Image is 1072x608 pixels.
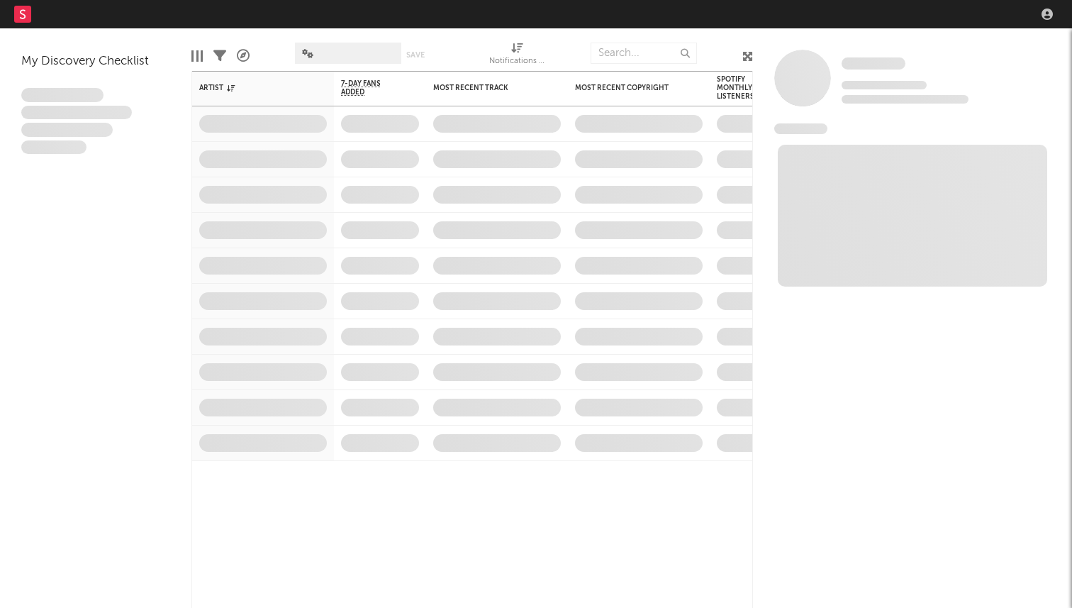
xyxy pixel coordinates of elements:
div: A&R Pipeline [237,35,250,77]
span: Some Artist [842,57,905,70]
span: 0 fans last week [842,95,968,104]
div: Filters [213,35,226,77]
span: 7-Day Fans Added [341,79,398,96]
div: Notifications (Artist) [489,53,546,70]
div: Notifications (Artist) [489,35,546,77]
span: Lorem ipsum dolor [21,88,104,102]
input: Search... [591,43,697,64]
span: Aliquam viverra [21,140,86,155]
button: Save [406,51,425,59]
div: Edit Columns [191,35,203,77]
div: Artist [199,84,306,92]
span: Tracking Since: [DATE] [842,81,927,89]
span: Integer aliquet in purus et [21,106,132,120]
div: My Discovery Checklist [21,53,170,70]
div: Most Recent Copyright [575,84,681,92]
a: Some Artist [842,57,905,71]
div: Spotify Monthly Listeners [717,75,766,101]
span: News Feed [774,123,827,134]
div: Most Recent Track [433,84,540,92]
span: Praesent ac interdum [21,123,113,137]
